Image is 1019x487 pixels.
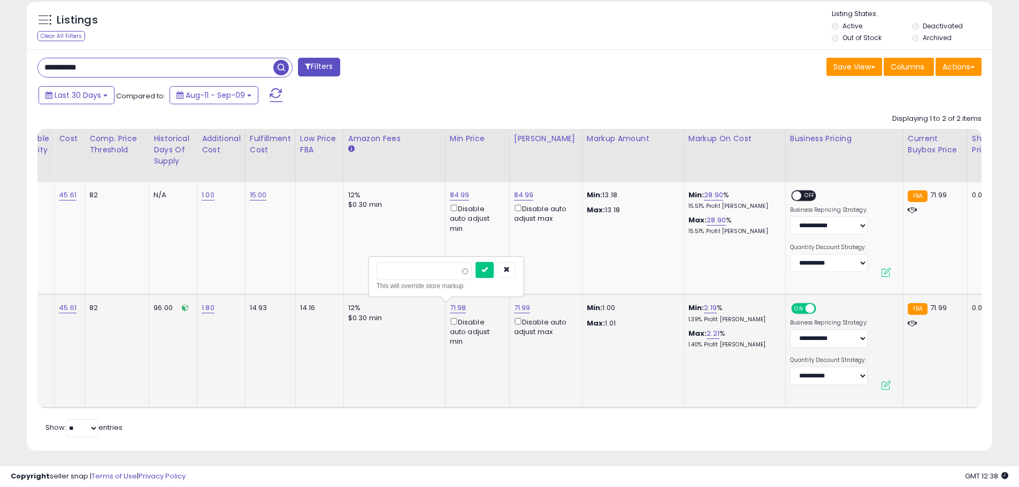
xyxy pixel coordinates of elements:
[790,357,868,364] label: Quantity Discount Strategy:
[801,191,818,200] span: OFF
[250,303,287,313] div: 14.93
[59,303,76,313] a: 45.61
[930,190,947,200] span: 71.99
[688,215,777,235] div: %
[202,303,214,313] a: 1.80
[348,190,437,200] div: 12%
[202,190,214,200] a: 1.00
[450,316,501,347] div: Disable auto adjust min
[587,190,676,200] p: 13.18
[587,205,676,215] p: 13.18
[450,303,466,313] a: 71.98
[972,303,990,313] div: 0.00
[908,133,963,156] div: Current Buybox Price
[139,471,186,481] a: Privacy Policy
[842,21,862,30] label: Active
[923,33,952,42] label: Archived
[348,303,437,313] div: 12%
[832,9,992,19] p: Listing States:
[348,200,437,210] div: $0.30 min
[908,190,928,202] small: FBA
[154,190,189,200] div: N/A
[891,61,924,72] span: Columns
[684,129,785,182] th: The percentage added to the cost of goods (COGS) that forms the calculator for Min & Max prices.
[89,190,141,200] div: 82
[59,190,76,200] a: 45.61
[930,303,947,313] span: 71.99
[11,471,186,482] div: seller snap | |
[923,21,963,30] label: Deactivated
[587,205,606,215] strong: Max:
[298,58,340,76] button: Filters
[348,133,441,144] div: Amazon Fees
[202,133,241,156] div: Additional Cost
[688,303,777,323] div: %
[154,303,189,313] div: 96.00
[790,244,868,251] label: Quantity Discount Strategy:
[11,471,50,481] strong: Copyright
[688,133,781,144] div: Markup on Cost
[688,190,777,210] div: %
[450,133,505,144] div: Min Price
[39,86,114,104] button: Last 30 Days
[59,133,80,144] div: Cost
[348,313,437,323] div: $0.30 min
[186,90,245,101] span: Aug-11 - Sep-09
[91,471,137,481] a: Terms of Use
[707,328,719,339] a: 2.21
[13,133,50,156] div: Fulfillable Quantity
[826,58,882,76] button: Save View
[792,304,806,313] span: ON
[300,303,335,313] div: 14.16
[688,190,704,200] b: Min:
[300,133,339,156] div: Low Price FBA
[790,206,868,214] label: Business Repricing Strategy:
[514,303,531,313] a: 71.99
[892,114,982,124] div: Displaying 1 to 2 of 2 items
[450,203,501,234] div: Disable auto adjust min
[842,33,882,42] label: Out of Stock
[587,133,679,144] div: Markup Amount
[688,215,707,225] b: Max:
[116,91,165,101] span: Compared to:
[972,133,993,156] div: Ship Price
[450,190,470,200] a: 84.99
[972,190,990,200] div: 0.00
[348,144,355,154] small: Amazon Fees.
[37,31,85,41] div: Clear All Filters
[170,86,258,104] button: Aug-11 - Sep-09
[45,422,122,432] span: Show: entries
[55,90,101,101] span: Last 30 Days
[587,190,603,200] strong: Min:
[688,303,704,313] b: Min:
[704,303,717,313] a: 2.19
[688,341,777,349] p: 1.40% Profit [PERSON_NAME]
[377,281,516,291] div: This will override store markup
[908,303,928,315] small: FBA
[790,133,899,144] div: Business Pricing
[514,316,574,337] div: Disable auto adjust max
[154,133,193,167] div: Historical Days Of Supply
[688,328,707,338] b: Max:
[688,203,777,210] p: 15.51% Profit [PERSON_NAME]
[89,133,144,156] div: Comp. Price Threshold
[814,304,831,313] span: OFF
[587,303,676,313] p: 1.00
[884,58,934,76] button: Columns
[514,203,574,223] div: Disable auto adjust max
[89,303,141,313] div: 82
[688,329,777,349] div: %
[250,190,267,200] a: 15.00
[587,318,606,328] strong: Max:
[688,228,777,235] p: 15.51% Profit [PERSON_NAME]
[790,319,868,327] label: Business Repricing Strategy:
[707,215,726,226] a: 28.90
[704,190,723,200] a: 28.90
[587,303,603,313] strong: Min:
[250,133,291,156] div: Fulfillment Cost
[514,133,578,144] div: [PERSON_NAME]
[688,316,777,323] p: 1.39% Profit [PERSON_NAME]
[965,471,1008,481] span: 2025-10-10 12:38 GMT
[514,190,534,200] a: 84.99
[587,319,676,328] p: 1.01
